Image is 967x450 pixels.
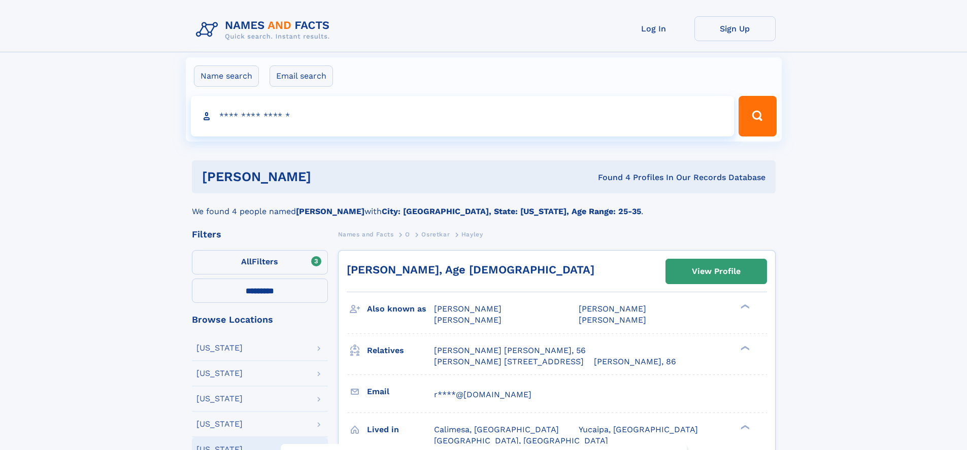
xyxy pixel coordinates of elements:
[382,206,641,216] b: City: [GEOGRAPHIC_DATA], State: [US_STATE], Age Range: 25-35
[434,436,608,445] span: [GEOGRAPHIC_DATA], [GEOGRAPHIC_DATA]
[421,228,450,240] a: Osretkar
[196,395,243,403] div: [US_STATE]
[738,303,750,310] div: ❯
[270,65,333,87] label: Email search
[739,96,776,136] button: Search Button
[454,172,765,183] div: Found 4 Profiles In Our Records Database
[192,193,776,218] div: We found 4 people named with .
[192,230,328,239] div: Filters
[367,421,434,438] h3: Lived in
[613,16,694,41] a: Log In
[666,259,766,284] a: View Profile
[405,231,410,238] span: O
[692,260,741,283] div: View Profile
[192,250,328,274] label: Filters
[434,425,559,434] span: Calimesa, [GEOGRAPHIC_DATA]
[579,304,646,314] span: [PERSON_NAME]
[421,231,450,238] span: Osretkar
[194,65,259,87] label: Name search
[738,424,750,430] div: ❯
[296,206,364,216] b: [PERSON_NAME]
[241,257,252,266] span: All
[434,315,502,325] span: [PERSON_NAME]
[434,345,586,356] a: [PERSON_NAME] [PERSON_NAME], 56
[434,356,584,367] a: [PERSON_NAME] [STREET_ADDRESS]
[338,228,394,240] a: Names and Facts
[579,425,698,434] span: Yucaipa, [GEOGRAPHIC_DATA]
[196,369,243,377] div: [US_STATE]
[694,16,776,41] a: Sign Up
[196,344,243,352] div: [US_STATE]
[196,420,243,428] div: [US_STATE]
[192,16,338,44] img: Logo Names and Facts
[367,342,434,359] h3: Relatives
[191,96,735,136] input: search input
[347,263,594,276] a: [PERSON_NAME], Age [DEMOGRAPHIC_DATA]
[367,383,434,400] h3: Email
[434,304,502,314] span: [PERSON_NAME]
[192,315,328,324] div: Browse Locations
[594,356,676,367] a: [PERSON_NAME], 86
[738,344,750,351] div: ❯
[579,315,646,325] span: [PERSON_NAME]
[367,300,434,318] h3: Also known as
[461,231,483,238] span: Hayley
[405,228,410,240] a: O
[202,170,455,183] h1: [PERSON_NAME]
